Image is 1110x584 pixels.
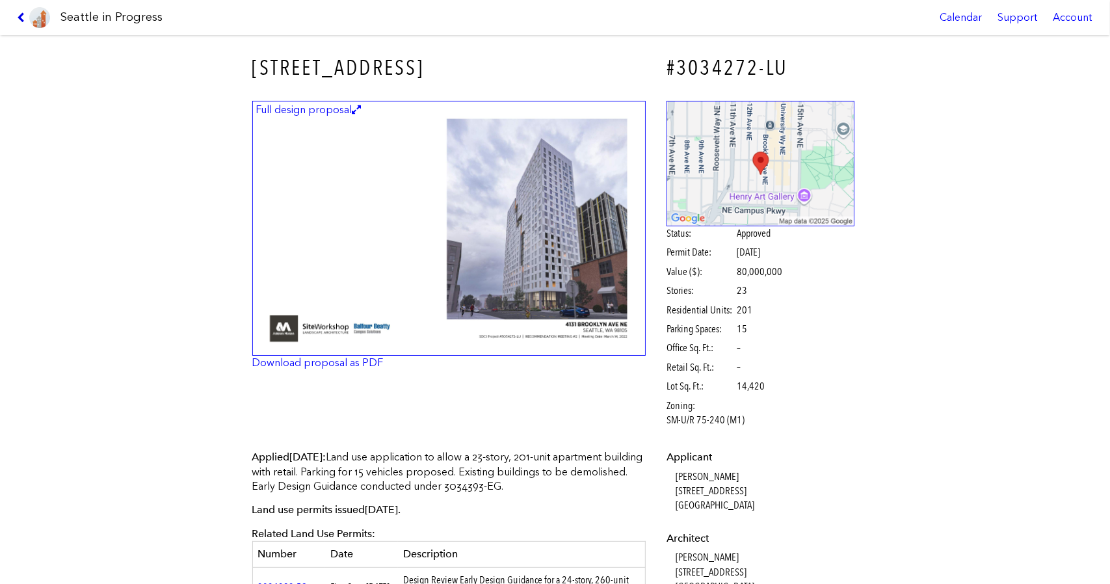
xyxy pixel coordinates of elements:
[676,470,854,513] dd: [PERSON_NAME] [STREET_ADDRESS] [GEOGRAPHIC_DATA]
[667,399,735,413] span: Zoning:
[667,53,854,83] h4: #3034272-LU
[60,9,163,25] h1: Seattle in Progress
[737,322,747,336] span: 15
[667,413,745,427] span: SM-U/R 75-240 (M1)
[667,322,735,336] span: Parking Spaces:
[737,360,741,375] span: –
[252,356,384,369] a: Download proposal as PDF
[252,53,646,83] h3: [STREET_ADDRESS]
[667,284,735,298] span: Stories:
[737,226,771,241] span: Approved
[737,265,782,279] span: 80,000,000
[252,450,646,494] p: Land use application to allow a 23-story, 201-unit apartment building with retail. Parking for 15...
[667,341,735,355] span: Office Sq. Ft.:
[667,245,735,259] span: Permit Date:
[737,303,752,317] span: 201
[667,101,854,226] img: staticmap
[737,284,747,298] span: 23
[737,379,765,393] span: 14,420
[252,542,325,567] th: Number
[29,7,50,28] img: favicon-96x96.png
[667,360,735,375] span: Retail Sq. Ft.:
[252,503,646,517] p: Land use permits issued .
[365,503,399,516] span: [DATE]
[252,527,376,540] span: Related Land Use Permits:
[667,303,735,317] span: Residential Units:
[667,265,735,279] span: Value ($):
[252,101,646,356] a: Full design proposal
[667,379,735,393] span: Lot Sq. Ft.:
[737,246,760,258] span: [DATE]
[252,451,326,463] span: Applied :
[667,531,854,546] dt: Architect
[737,341,741,355] span: –
[398,542,646,567] th: Description
[290,451,323,463] span: [DATE]
[325,542,398,567] th: Date
[667,450,854,464] dt: Applicant
[254,103,363,117] figcaption: Full design proposal
[252,101,646,356] img: 1.jpg
[667,226,735,241] span: Status:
